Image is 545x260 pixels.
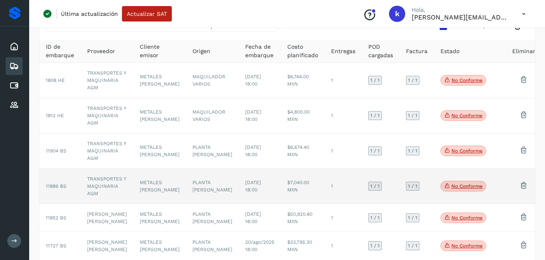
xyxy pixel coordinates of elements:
span: 11852 BS [46,215,66,221]
div: Proveedores [6,96,23,114]
span: [DATE] 18:00 [245,74,261,87]
td: $4,800.00 MXN [281,98,325,133]
td: $50,920.80 MXN [281,204,325,232]
td: METALES [PERSON_NAME] [133,232,186,260]
span: 11727 BS [46,243,66,249]
td: [PERSON_NAME] [PERSON_NAME] [81,232,133,260]
span: Actualizar SAT [127,11,167,17]
td: TRANSPORTES Y MAQUINARIA AGM [81,63,133,98]
td: 1 [325,98,362,133]
span: 11886 BS [46,183,66,189]
td: TRANSPORTES Y MAQUINARIA AGM [81,169,133,204]
span: [DATE] 18:00 [245,180,261,193]
span: Eliminar [512,47,535,56]
span: POD cargadas [368,43,393,60]
span: Origen [192,47,210,56]
td: $6,744.00 MXN [281,63,325,98]
td: METALES [PERSON_NAME] [133,204,186,232]
span: 1 / 1 [370,113,380,118]
p: No conforme [451,215,483,221]
td: TRANSPORTES Y MAQUINARIA AGM [81,133,133,169]
td: METALES [PERSON_NAME] [133,169,186,204]
span: 1 / 1 [408,113,417,118]
span: 1 / 1 [408,243,417,248]
span: Fecha de embarque [245,43,274,60]
td: TRANSPORTES Y MAQUINARIA AGM [81,98,133,133]
td: 1 [325,232,362,260]
span: 1812 HE [46,113,64,118]
td: PLANTA [PERSON_NAME] [186,204,239,232]
span: [DATE] 18:00 [245,109,261,122]
td: $33,795.30 MXN [281,232,325,260]
td: [PERSON_NAME] [PERSON_NAME] [81,204,133,232]
div: Embarques [6,57,23,75]
td: METALES [PERSON_NAME] [133,98,186,133]
p: Hola, [412,6,509,13]
span: [DATE] 18:00 [245,144,261,157]
p: No conforme [451,113,483,118]
span: Entregas [331,47,355,56]
span: 1 [442,23,445,28]
td: 1 [325,63,362,98]
span: Factura [406,47,427,56]
span: 1 / 1 [408,78,417,83]
p: No conforme [451,243,483,249]
span: Cliente emisor [140,43,180,60]
span: Proveedor [87,47,115,56]
span: 1 / 1 [370,78,380,83]
span: 1 / 1 [370,243,380,248]
p: No conforme [451,183,483,189]
p: karla@metaleslozano.com.mx [412,13,509,21]
span: 1 / 1 [370,148,380,153]
span: [DATE] 18:00 [245,211,261,224]
td: 1 [325,169,362,204]
td: $6,674.40 MXN [281,133,325,169]
td: MAQUILADOR VARIOS [186,63,239,98]
span: 1 / 1 [408,148,417,153]
span: 1 / 1 [370,184,380,189]
p: Última actualización [61,10,118,17]
td: MAQUILADOR VARIOS [186,98,239,133]
td: METALES [PERSON_NAME] [133,133,186,169]
span: 1808 HE [46,77,65,83]
span: 11904 BS [46,148,66,154]
button: Actualizar SAT [122,6,172,21]
td: 1 [325,133,362,169]
span: 1 / 1 [408,215,417,220]
div: Inicio [6,38,23,56]
td: 1 [325,204,362,232]
td: METALES [PERSON_NAME] [133,63,186,98]
span: Estado [440,47,460,56]
span: 1 / 1 [408,184,417,189]
td: PLANTA [PERSON_NAME] [186,232,239,260]
span: 20/ago/2025 18:00 [245,239,274,252]
td: PLANTA [PERSON_NAME] [186,169,239,204]
div: Cuentas por pagar [6,77,23,95]
span: Costo planificado [287,43,318,60]
p: No conforme [451,148,483,154]
span: ID de embarque [46,43,74,60]
td: $7,040.00 MXN [281,169,325,204]
p: No conforme [451,77,483,83]
span: 1 / 1 [370,215,380,220]
td: PLANTA [PERSON_NAME] [186,133,239,169]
